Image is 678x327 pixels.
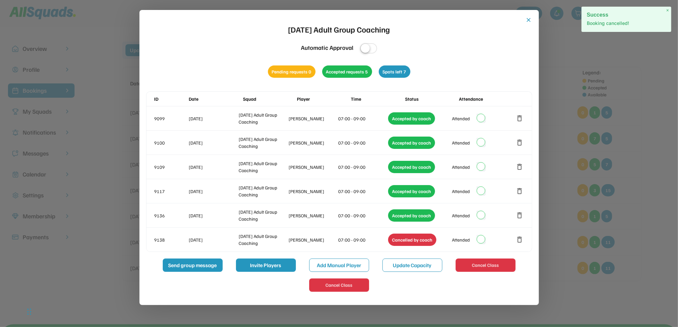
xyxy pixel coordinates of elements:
[243,95,296,102] div: Squad
[388,234,436,246] div: Cancelled by coach
[388,209,435,222] div: Accepted by coach
[339,163,387,170] div: 07:00 - 09:00
[666,8,669,13] span: ×
[339,236,387,243] div: 07:00 - 09:00
[268,65,316,78] div: Pending requests 0
[154,95,188,102] div: ID
[289,115,337,122] div: [PERSON_NAME]
[405,95,458,102] div: Status
[154,139,188,146] div: 9100
[154,115,188,122] div: 9099
[289,163,337,170] div: [PERSON_NAME]
[297,95,349,102] div: Player
[526,17,532,23] button: close
[516,114,524,122] button: delete
[339,139,387,146] div: 07:00 - 09:00
[189,188,238,195] div: [DATE]
[239,111,287,125] div: [DATE] Adult Group Coaching
[339,188,387,195] div: 07:00 - 09:00
[163,259,223,272] button: Send group message
[388,185,435,197] div: Accepted by coach
[236,259,296,272] button: Invite Players
[452,163,470,170] div: Attended
[239,160,287,174] div: [DATE] Adult Group Coaching
[189,139,238,146] div: [DATE]
[388,161,435,173] div: Accepted by coach
[452,212,470,219] div: Attended
[309,259,369,272] button: Add Manual Player
[239,233,287,247] div: [DATE] Adult Group Coaching
[309,278,369,292] button: Cancel Class
[339,212,387,219] div: 07:00 - 09:00
[289,188,337,195] div: [PERSON_NAME]
[351,95,403,102] div: Time
[289,236,337,243] div: [PERSON_NAME]
[301,43,353,52] div: Automatic Approval
[388,112,435,125] div: Accepted by coach
[379,65,410,78] div: Spots left 7
[239,136,287,150] div: [DATE] Adult Group Coaching
[456,259,516,272] button: Cancel Class
[288,23,390,35] div: [DATE] Adult Group Coaching
[516,163,524,171] button: delete
[189,236,238,243] div: [DATE]
[516,236,524,244] button: delete
[154,236,188,243] div: 9138
[322,65,372,78] div: Accepted requests 5
[459,95,512,102] div: Attendance
[339,115,387,122] div: 07:00 - 09:00
[239,208,287,222] div: [DATE] Adult Group Coaching
[154,212,188,219] div: 9136
[154,188,188,195] div: 9117
[189,115,238,122] div: [DATE]
[189,212,238,219] div: [DATE]
[154,163,188,170] div: 9109
[452,188,470,195] div: Attended
[452,139,470,146] div: Attended
[452,115,470,122] div: Attended
[289,212,337,219] div: [PERSON_NAME]
[289,139,337,146] div: [PERSON_NAME]
[452,236,470,243] div: Attended
[239,184,287,198] div: [DATE] Adult Group Coaching
[382,259,442,272] button: Update Capacity
[388,137,435,149] div: Accepted by coach
[189,95,242,102] div: Date
[516,187,524,195] button: delete
[587,12,666,18] h2: Success
[189,163,238,170] div: [DATE]
[516,139,524,147] button: delete
[516,211,524,219] button: delete
[587,20,666,27] p: Booking cancelled!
